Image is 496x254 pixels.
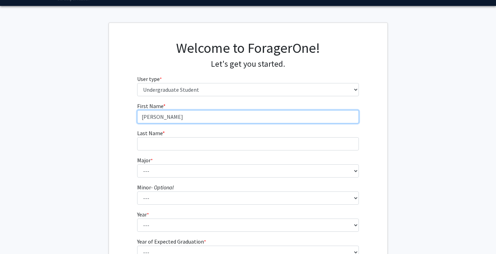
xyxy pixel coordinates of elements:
[137,40,359,56] h1: Welcome to ForagerOne!
[5,223,30,249] iframe: Chat
[151,184,174,191] i: - Optional
[137,183,174,191] label: Minor
[137,130,163,137] span: Last Name
[137,156,153,164] label: Major
[137,210,149,219] label: Year
[137,75,162,83] label: User type
[137,237,206,246] label: Year of Expected Graduation
[137,59,359,69] h4: Let's get you started.
[137,103,163,109] span: First Name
